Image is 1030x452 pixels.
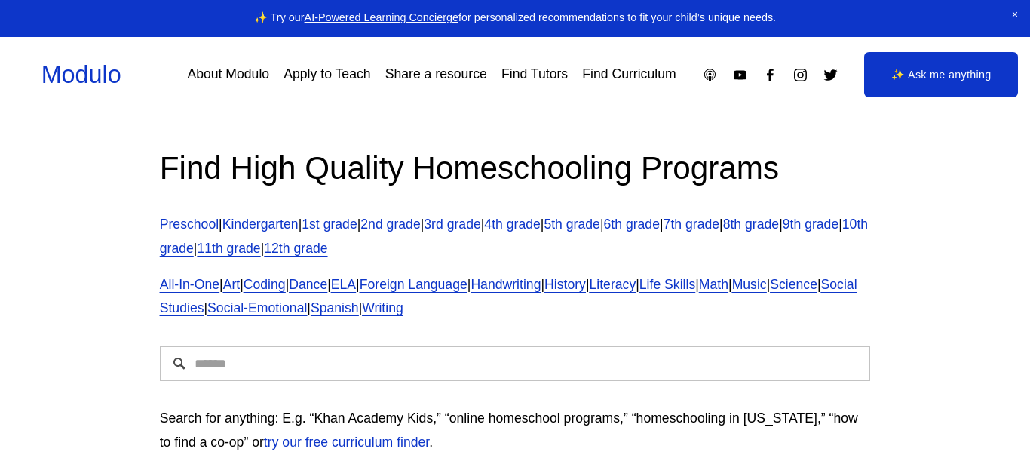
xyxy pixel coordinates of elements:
[160,277,219,292] a: All-In-One
[311,300,359,315] a: Spanish
[244,277,286,292] a: Coding
[471,277,541,292] a: Handwriting
[501,62,568,88] a: Find Tutors
[484,217,540,232] a: 4th grade
[223,277,241,292] a: Art
[582,62,676,88] a: Find Curriculum
[732,67,748,83] a: YouTube
[289,277,327,292] a: Dance
[385,62,487,88] a: Share a resource
[823,67,838,83] a: Twitter
[702,67,718,83] a: Apple Podcasts
[762,67,778,83] a: Facebook
[783,217,838,232] a: 9th grade
[639,277,695,292] a: Life Skills
[222,217,299,232] a: Kindergarten
[732,277,767,292] a: Music
[264,241,327,256] a: 12th grade
[360,217,420,232] a: 2nd grade
[604,217,660,232] a: 6th grade
[160,273,871,321] p: | | | | | | | | | | | | | | | |
[41,61,121,88] a: Modulo
[331,277,356,292] a: ELA
[207,300,307,315] a: Social-Emotional
[424,217,480,232] a: 3rd grade
[187,62,269,88] a: About Modulo
[664,217,719,232] a: 7th grade
[360,277,467,292] a: Foreign Language
[770,277,817,292] a: Science
[197,241,260,256] a: 11th grade
[160,346,871,381] input: Search
[160,217,219,232] a: Preschool
[792,67,808,83] a: Instagram
[589,277,636,292] a: Literacy
[284,62,370,88] a: Apply to Teach
[305,11,458,23] a: AI-Powered Learning Concierge
[544,217,599,232] a: 5th grade
[362,300,403,315] a: Writing
[160,277,857,316] a: Social Studies
[699,277,728,292] a: Math
[723,217,779,232] a: 8th grade
[302,217,357,232] a: 1st grade
[264,435,429,450] a: try our free curriculum finder
[160,217,868,256] a: 10th grade
[864,52,1018,97] a: ✨ Ask me anything
[160,213,871,261] p: | | | | | | | | | | | | |
[160,147,871,189] h2: Find High Quality Homeschooling Programs
[544,277,586,292] a: History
